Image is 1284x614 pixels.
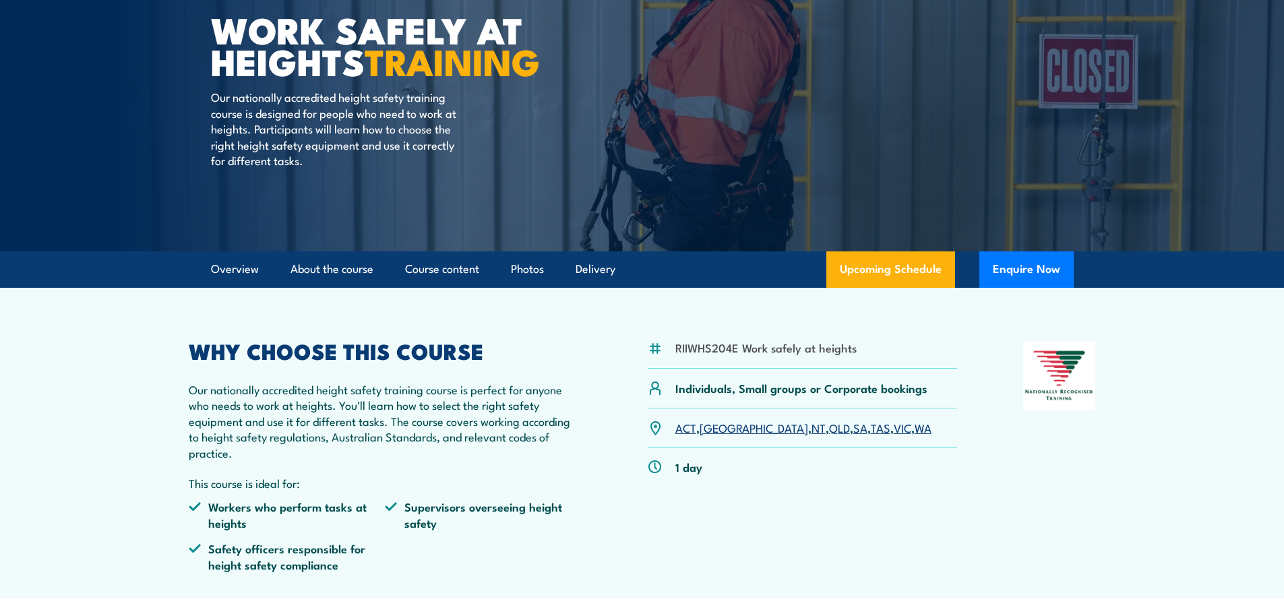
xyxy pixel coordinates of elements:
a: Photos [511,251,544,287]
p: Our nationally accredited height safety training course is perfect for anyone who needs to work a... [189,381,582,460]
li: Supervisors overseeing height safety [385,499,582,530]
strong: TRAINING [365,32,540,88]
h1: Work Safely at Heights [211,13,544,76]
li: Workers who perform tasks at heights [189,499,386,530]
a: VIC [894,419,911,435]
a: [GEOGRAPHIC_DATA] [700,419,808,435]
img: Nationally Recognised Training logo. [1023,341,1096,410]
li: RIIWHS204E Work safely at heights [675,340,857,355]
a: About the course [291,251,373,287]
a: Delivery [576,251,615,287]
p: 1 day [675,459,702,474]
button: Enquire Now [979,251,1074,288]
a: NT [812,419,826,435]
a: TAS [871,419,890,435]
a: SA [853,419,867,435]
li: Safety officers responsible for height safety compliance [189,541,386,572]
a: Upcoming Schedule [826,251,955,288]
a: WA [915,419,931,435]
p: , , , , , , , [675,420,931,435]
a: QLD [829,419,850,435]
a: Overview [211,251,259,287]
p: Our nationally accredited height safety training course is designed for people who need to work a... [211,89,457,168]
h2: WHY CHOOSE THIS COURSE [189,341,582,360]
a: Course content [405,251,479,287]
p: Individuals, Small groups or Corporate bookings [675,380,927,396]
p: This course is ideal for: [189,475,582,491]
a: ACT [675,419,696,435]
